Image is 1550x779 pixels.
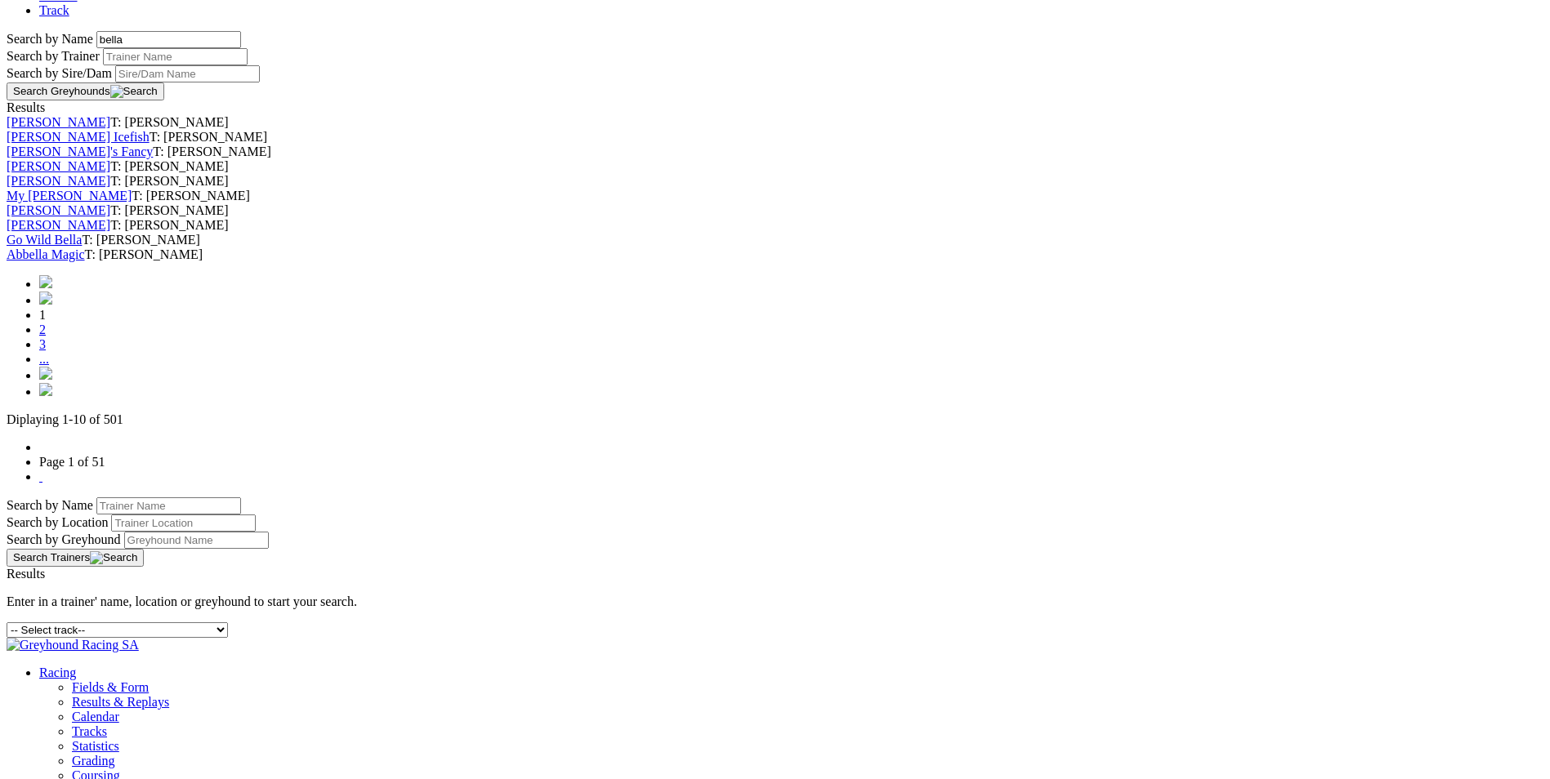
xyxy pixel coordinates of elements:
input: Search by Trainer Location [111,514,256,532]
p: Diplaying 1-10 of 501 [7,412,1543,427]
div: T: [PERSON_NAME] [7,233,1543,247]
img: chevron-right-pager-blue.svg [39,367,52,380]
a: ... [39,352,49,366]
a: Racing [39,665,76,679]
a: [PERSON_NAME] Icefish [7,130,150,144]
a: My [PERSON_NAME] [7,189,132,203]
a: [PERSON_NAME]'s Fancy [7,145,153,158]
label: Search by Location [7,515,108,529]
a: Track [39,3,69,17]
div: T: [PERSON_NAME] [7,145,1543,159]
a: [PERSON_NAME] [7,115,110,129]
div: T: [PERSON_NAME] [7,247,1543,262]
div: T: [PERSON_NAME] [7,218,1543,233]
a: Page 1 of 51 [39,455,105,469]
input: Search by Greyhound name [96,31,241,48]
div: Results [7,100,1543,115]
a: 3 [39,337,46,351]
a: [PERSON_NAME] [7,159,110,173]
div: T: [PERSON_NAME] [7,203,1543,218]
img: Search [90,551,137,564]
a: [PERSON_NAME] [7,218,110,232]
a: Grading [72,754,114,768]
a: Fields & Form [72,680,149,694]
div: T: [PERSON_NAME] [7,174,1543,189]
a: 2 [39,323,46,336]
div: T: [PERSON_NAME] [7,115,1543,130]
label: Search by Name [7,498,93,512]
div: Results [7,567,1543,581]
label: Search by Greyhound [7,532,121,546]
img: chevrons-right-pager-blue.svg [39,383,52,396]
img: chevrons-left-pager-blue.svg [39,275,52,288]
a: Statistics [72,739,119,753]
a: [PERSON_NAME] [7,203,110,217]
label: Search by Name [7,32,93,46]
div: T: [PERSON_NAME] [7,130,1543,145]
input: Search by Greyhound Name [124,532,269,549]
a: Abbella Magic [7,247,85,261]
a: Tracks [72,724,107,738]
img: Search [110,85,158,98]
a: [PERSON_NAME] [7,174,110,188]
a: Go Wild Bella [7,233,82,247]
button: Search Trainers [7,549,144,567]
input: Search by Sire/Dam name [115,65,260,82]
a: Results & Replays [72,695,169,709]
p: Enter in a trainer' name, location or greyhound to start your search. [7,594,1543,609]
button: Search Greyhounds [7,82,164,100]
img: Greyhound Racing SA [7,638,139,652]
input: Search by Trainer Name [96,497,241,514]
label: Search by Trainer [7,49,100,63]
span: 1 [39,308,46,322]
a: Calendar [72,710,119,723]
label: Search by Sire/Dam [7,66,112,80]
div: T: [PERSON_NAME] [7,189,1543,203]
img: chevron-left-pager-blue.svg [39,292,52,305]
input: Search by Trainer name [103,48,248,65]
div: T: [PERSON_NAME] [7,159,1543,174]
